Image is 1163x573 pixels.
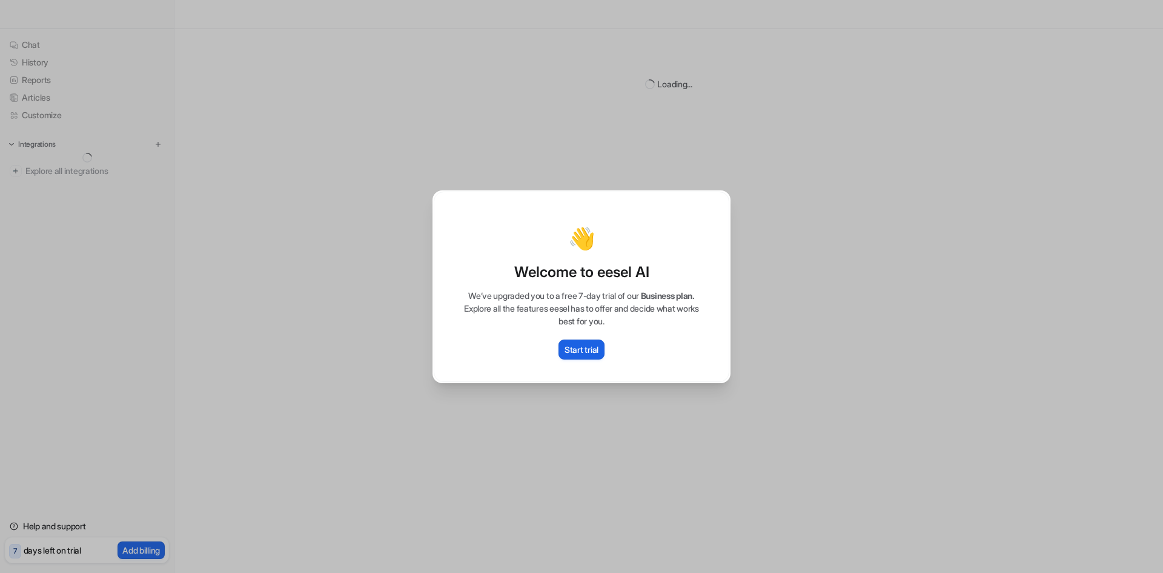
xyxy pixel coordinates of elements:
[558,340,605,360] button: Start trial
[446,289,717,302] p: We’ve upgraded you to a free 7-day trial of our
[568,226,595,250] p: 👋
[641,290,695,301] span: Business plan.
[446,263,717,282] p: Welcome to eesel AI
[565,343,598,356] p: Start trial
[446,302,717,327] p: Explore all the features eesel has to offer and decide what works best for you.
